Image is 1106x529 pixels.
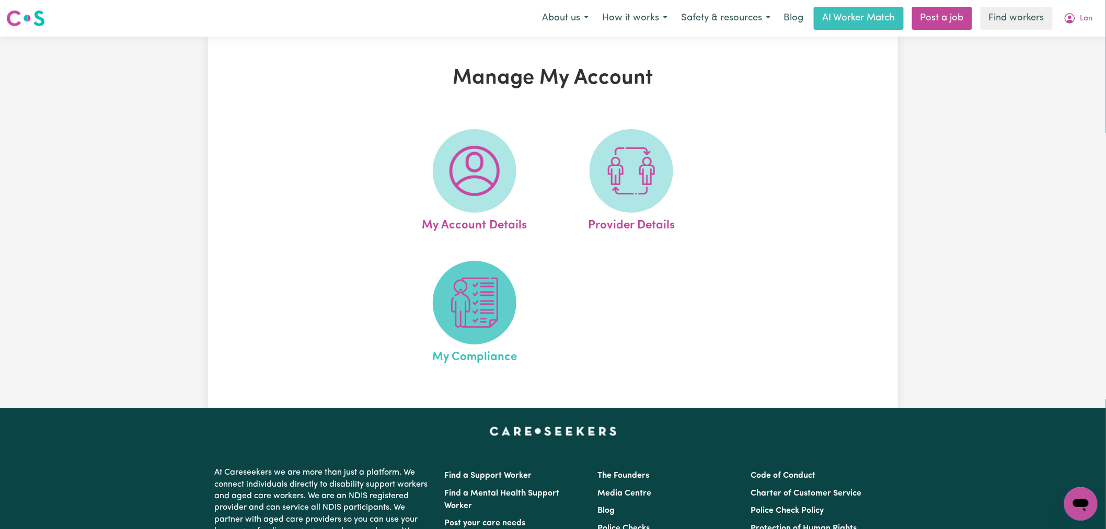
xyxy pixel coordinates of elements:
a: Find workers [981,7,1053,30]
a: Post a job [912,7,972,30]
a: Careseekers logo [6,6,45,30]
button: How it works [595,7,674,29]
button: My Account [1057,7,1100,29]
a: Code of Conduct [751,471,816,480]
a: The Founders [597,471,649,480]
a: Blog [597,507,615,515]
span: Provider Details [588,213,675,235]
span: Lan [1080,13,1093,25]
h1: Manage My Account [329,66,777,91]
span: My Account Details [422,213,527,235]
a: Careseekers home page [490,427,617,435]
img: Careseekers logo [6,9,45,28]
a: Police Check Policy [751,507,824,515]
a: Provider Details [556,129,707,235]
a: Charter of Customer Service [751,489,862,498]
a: Blog [777,7,810,30]
a: My Compliance [399,261,550,366]
a: My Account Details [399,129,550,235]
button: Safety & resources [674,7,777,29]
iframe: Button to launch messaging window [1064,487,1098,521]
a: Post your care needs [444,519,525,527]
a: AI Worker Match [814,7,904,30]
a: Find a Support Worker [444,471,532,480]
a: Media Centre [597,489,651,498]
a: Find a Mental Health Support Worker [444,489,559,510]
button: About us [535,7,595,29]
span: My Compliance [432,344,517,366]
